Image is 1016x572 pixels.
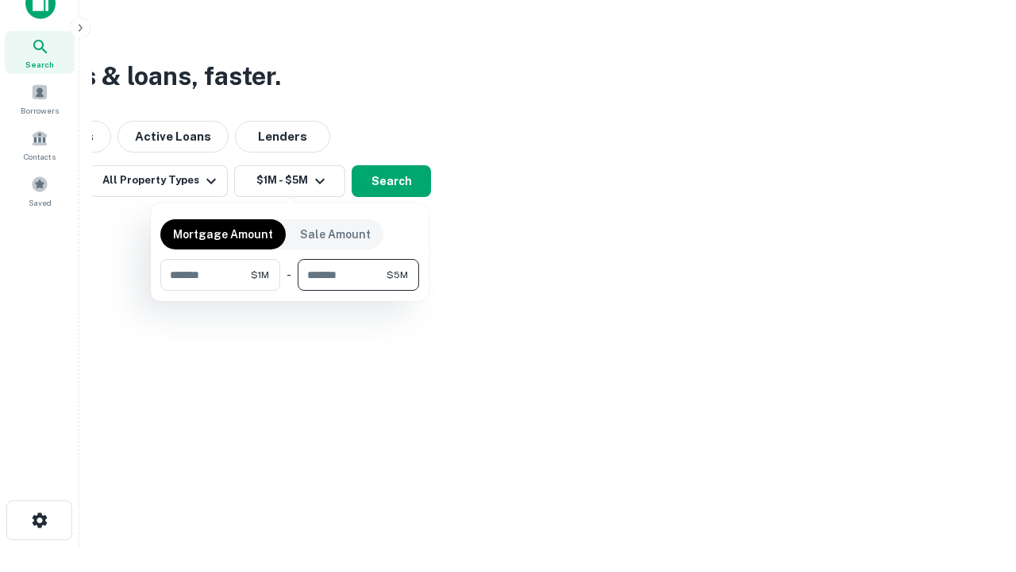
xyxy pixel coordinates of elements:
[173,226,273,243] p: Mortgage Amount
[251,268,269,282] span: $1M
[387,268,408,282] span: $5M
[287,259,291,291] div: -
[937,445,1016,521] iframe: Chat Widget
[300,226,371,243] p: Sale Amount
